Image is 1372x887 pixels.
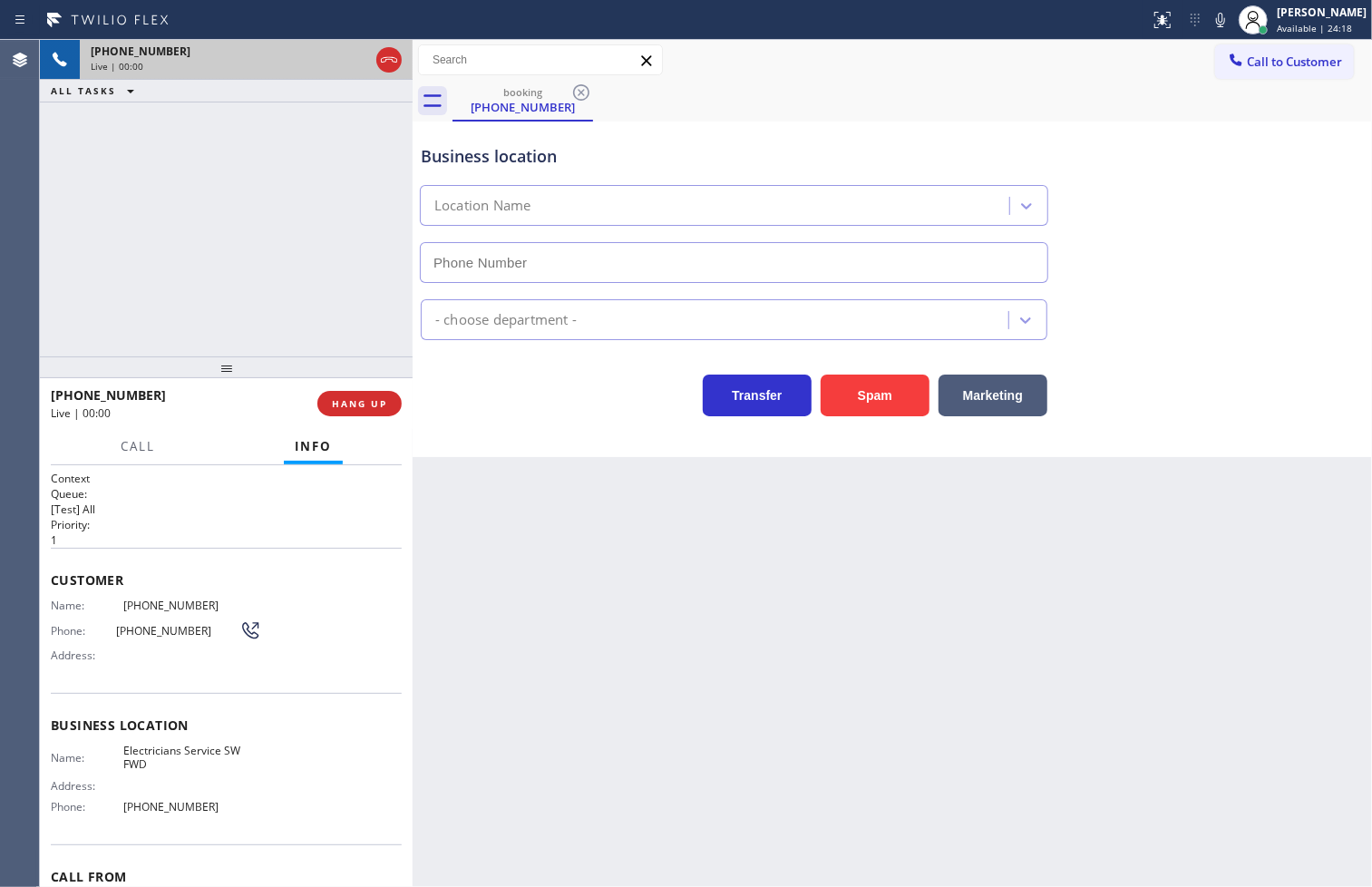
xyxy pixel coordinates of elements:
[454,85,591,99] div: booking
[51,599,123,612] span: Name:
[51,571,402,589] span: Customer
[376,47,402,73] button: Hang up
[51,779,123,793] span: Address:
[939,375,1047,416] button: Marketing
[284,429,343,464] button: Info
[1208,7,1233,33] button: Mute
[110,429,166,464] button: Call
[317,391,402,416] button: HANG UP
[1277,22,1352,34] span: Available | 24:18
[51,532,402,548] p: 1
[51,405,111,421] span: Live | 00:00
[51,517,402,532] h2: Priority:
[51,751,123,765] span: Name:
[421,144,1047,169] div: Business location
[420,242,1048,283] input: Phone Number
[1215,44,1354,79] button: Call to Customer
[116,624,239,638] span: [PHONE_NUMBER]
[121,438,155,454] span: Call
[435,309,577,330] div: - choose department -
[91,60,143,73] span: Live | 00:00
[91,44,190,59] span: [PHONE_NUMBER]
[454,99,591,115] div: [PHONE_NUMBER]
[51,716,402,734] span: Business location
[1247,54,1342,70] span: Call to Customer
[123,744,259,772] span: Electricians Service SW FWD
[51,486,402,502] h2: Queue:
[434,196,531,217] div: Location Name
[51,868,402,885] span: Call From
[123,800,259,814] span: [PHONE_NUMBER]
[703,375,812,416] button: Transfer
[51,471,402,486] h1: Context
[51,648,123,662] span: Address:
[419,45,662,74] input: Search
[51,502,402,517] p: [Test] All
[51,84,116,97] span: ALL TASKS
[123,599,259,612] span: [PHONE_NUMBER]
[1277,5,1367,20] div: [PERSON_NAME]
[40,80,152,102] button: ALL TASKS
[295,438,332,454] span: Info
[51,800,123,814] span: Phone:
[51,386,166,404] span: [PHONE_NUMBER]
[51,624,116,638] span: Phone:
[332,397,387,410] span: HANG UP
[454,81,591,120] div: (732) 485-4917
[821,375,929,416] button: Spam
